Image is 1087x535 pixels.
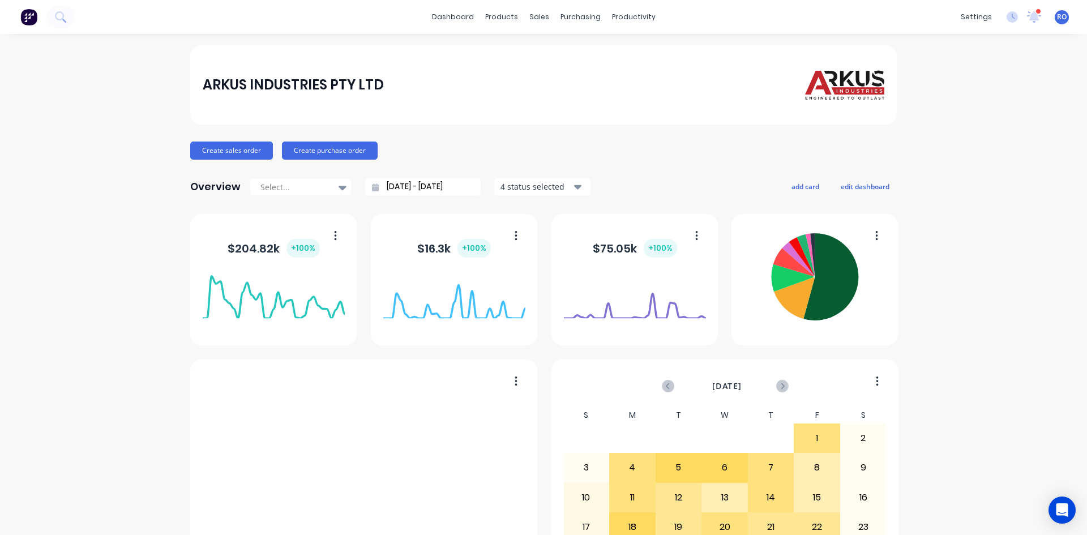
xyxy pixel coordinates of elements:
[610,453,655,482] div: 4
[748,483,794,512] div: 14
[609,407,656,423] div: M
[702,453,747,482] div: 6
[203,74,384,96] div: ARKUS INDUSTRIES PTY LTD
[794,407,840,423] div: F
[610,483,655,512] div: 11
[494,178,590,195] button: 4 status selected
[955,8,998,25] div: settings
[190,142,273,160] button: Create sales order
[228,239,320,258] div: $ 204.82k
[841,453,886,482] div: 9
[1049,497,1076,524] div: Open Intercom Messenger
[656,407,702,423] div: T
[1057,12,1067,22] span: RO
[500,181,572,192] div: 4 status selected
[190,176,241,198] div: Overview
[748,407,794,423] div: T
[593,239,677,258] div: $ 75.05k
[833,179,897,194] button: edit dashboard
[524,8,555,25] div: sales
[286,239,320,258] div: + 100 %
[794,453,840,482] div: 8
[712,380,742,392] span: [DATE]
[656,483,701,512] div: 12
[282,142,378,160] button: Create purchase order
[555,8,606,25] div: purchasing
[784,179,827,194] button: add card
[564,483,609,512] div: 10
[840,407,887,423] div: S
[426,8,480,25] a: dashboard
[794,424,840,452] div: 1
[20,8,37,25] img: Factory
[701,407,748,423] div: W
[702,483,747,512] div: 13
[564,453,609,482] div: 3
[457,239,491,258] div: + 100 %
[841,424,886,452] div: 2
[606,8,661,25] div: productivity
[480,8,524,25] div: products
[805,64,884,105] img: ARKUS INDUSTRIES PTY LTD
[563,407,610,423] div: S
[417,239,491,258] div: $ 16.3k
[841,483,886,512] div: 16
[656,453,701,482] div: 5
[794,483,840,512] div: 15
[748,453,794,482] div: 7
[644,239,677,258] div: + 100 %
